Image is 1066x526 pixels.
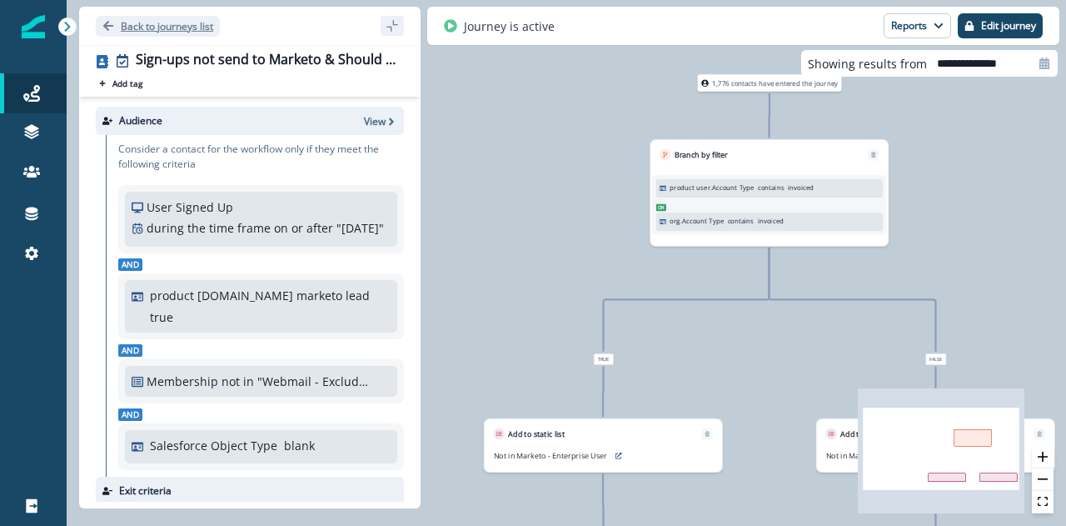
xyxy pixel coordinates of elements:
p: Membership [147,373,218,390]
button: View [364,114,397,128]
button: preview [611,448,626,463]
p: on or after [274,219,333,237]
p: Journey is active [464,18,555,35]
div: True [514,353,692,365]
p: Add tag [112,78,142,88]
p: User Signed Up [147,198,233,216]
p: org.Account Type [670,216,724,226]
button: Add tag [96,77,146,90]
button: Go back [96,16,220,37]
div: False [846,353,1024,365]
img: Inflection [22,15,45,38]
p: true [150,308,173,326]
p: View [364,114,386,128]
p: Not in Marketo - Non-Enterprise User [826,450,957,461]
p: " [DATE] " [336,219,384,237]
p: product user.Account Type [670,183,754,193]
p: Branch by filter [675,149,728,160]
div: Branch by filterRemoveproduct user.Account Typecontains invoiced Ororg.Account Typecontains invoiced [650,139,889,246]
span: Or [656,204,666,211]
p: Showing results from [808,55,927,73]
span: And [118,408,142,421]
p: contains [758,183,785,193]
div: Add to static listRemoveNot in Marketo - Non-Enterprise Userpreview [816,418,1055,473]
div: Sign-ups not send to Marketo & Should be [136,52,397,70]
p: contains [728,216,755,226]
button: sidebar collapse toggle [381,16,404,36]
p: blank [284,437,315,454]
p: Edit journey [981,20,1036,32]
g: Edge from 614a70fe-fa56-435b-99ca-24f9b66ca2ca to node-edge-label60ee00ab-0662-4631-8ec0-07ec49e7... [603,248,769,352]
p: Not in Marketo - Enterprise User [494,450,608,461]
p: Salesforce Object Type [150,437,277,454]
span: True [594,353,614,365]
div: 1,776 contacts have entered the journey [680,74,859,92]
p: invoiced [758,216,784,226]
button: zoom in [1032,446,1054,468]
button: Reports [884,13,951,38]
p: invoiced [788,183,814,193]
span: False [925,353,946,365]
p: not in [222,373,254,390]
p: Consider a contact for the workflow only if they meet the following criteria [118,142,404,172]
div: Add to static listRemoveNot in Marketo - Enterprise Userpreview [484,418,723,473]
p: Audience [119,113,162,128]
button: Edit journey [958,13,1043,38]
p: 1,776 contacts have entered the journey [712,78,838,88]
p: "Webmail - Excluded from Marketo" [257,373,369,390]
p: Back to journeys list [121,19,213,33]
button: zoom out [1032,468,1054,491]
p: product [DOMAIN_NAME] marketo lead [150,287,370,304]
p: Add to static list [840,428,897,439]
g: Edge from 614a70fe-fa56-435b-99ca-24f9b66ca2ca to node-edge-label201d45db-7676-46a3-8190-40a97df8... [770,248,936,352]
p: Exit criteria [119,483,172,498]
button: fit view [1032,491,1054,513]
span: And [118,258,142,271]
p: Add to static list [508,428,565,439]
span: And [118,344,142,357]
p: during the time frame [147,219,271,237]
